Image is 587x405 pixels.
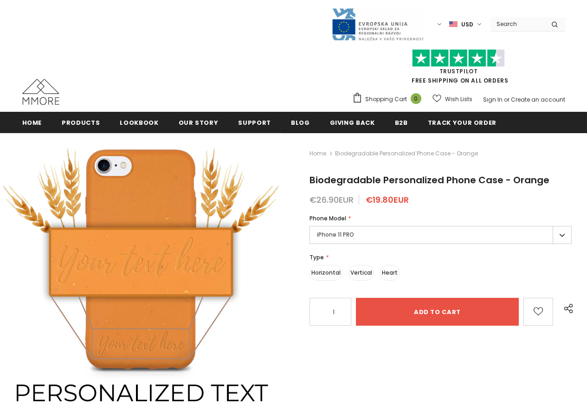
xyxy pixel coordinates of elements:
[395,112,408,133] a: B2B
[352,53,565,84] span: FREE SHIPPING ON ALL ORDERS
[310,226,572,244] label: iPhone 11 PRO
[445,95,472,104] span: Wish Lists
[348,265,374,281] label: Vertical
[356,298,519,326] input: Add to cart
[22,118,42,127] span: Home
[310,194,354,206] span: €26.90EUR
[22,112,42,133] a: Home
[412,49,505,67] img: Trust Pilot Stars
[179,112,219,133] a: Our Story
[449,20,458,28] img: USD
[428,112,497,133] a: Track your order
[330,118,375,127] span: Giving back
[331,7,424,41] img: Javni Razpis
[366,194,409,206] span: €19.80EUR
[352,92,426,106] a: Shopping Cart 0
[238,112,271,133] a: support
[461,20,473,29] span: USD
[483,96,503,103] a: Sign In
[310,148,326,159] a: Home
[291,118,310,127] span: Blog
[62,112,100,133] a: Products
[504,96,510,103] span: or
[395,118,408,127] span: B2B
[411,93,421,104] span: 0
[511,96,565,103] a: Create an account
[310,265,342,281] label: Horizontal
[179,118,219,127] span: Our Story
[491,17,544,31] input: Search Site
[330,112,375,133] a: Giving back
[439,67,478,75] a: Trustpilot
[331,20,424,28] a: Javni Razpis
[22,79,59,105] img: MMORE Cases
[310,214,346,222] span: Phone Model
[432,91,472,107] a: Wish Lists
[380,265,400,281] label: Heart
[428,118,497,127] span: Track your order
[120,118,158,127] span: Lookbook
[310,253,324,261] span: Type
[291,112,310,133] a: Blog
[365,95,407,104] span: Shopping Cart
[310,174,549,186] span: Biodegradable Personalized Phone Case - Orange
[120,112,158,133] a: Lookbook
[62,118,100,127] span: Products
[335,148,478,159] span: Biodegradable Personalized Phone Case - Orange
[238,118,271,127] span: support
